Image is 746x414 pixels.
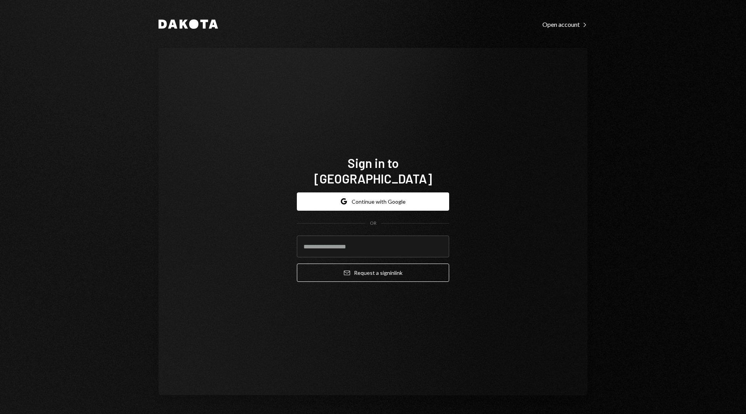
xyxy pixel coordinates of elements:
button: Continue with Google [297,192,449,211]
button: Request a signinlink [297,264,449,282]
div: OR [370,220,376,227]
div: Open account [542,21,587,28]
h1: Sign in to [GEOGRAPHIC_DATA] [297,155,449,186]
a: Open account [542,20,587,28]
